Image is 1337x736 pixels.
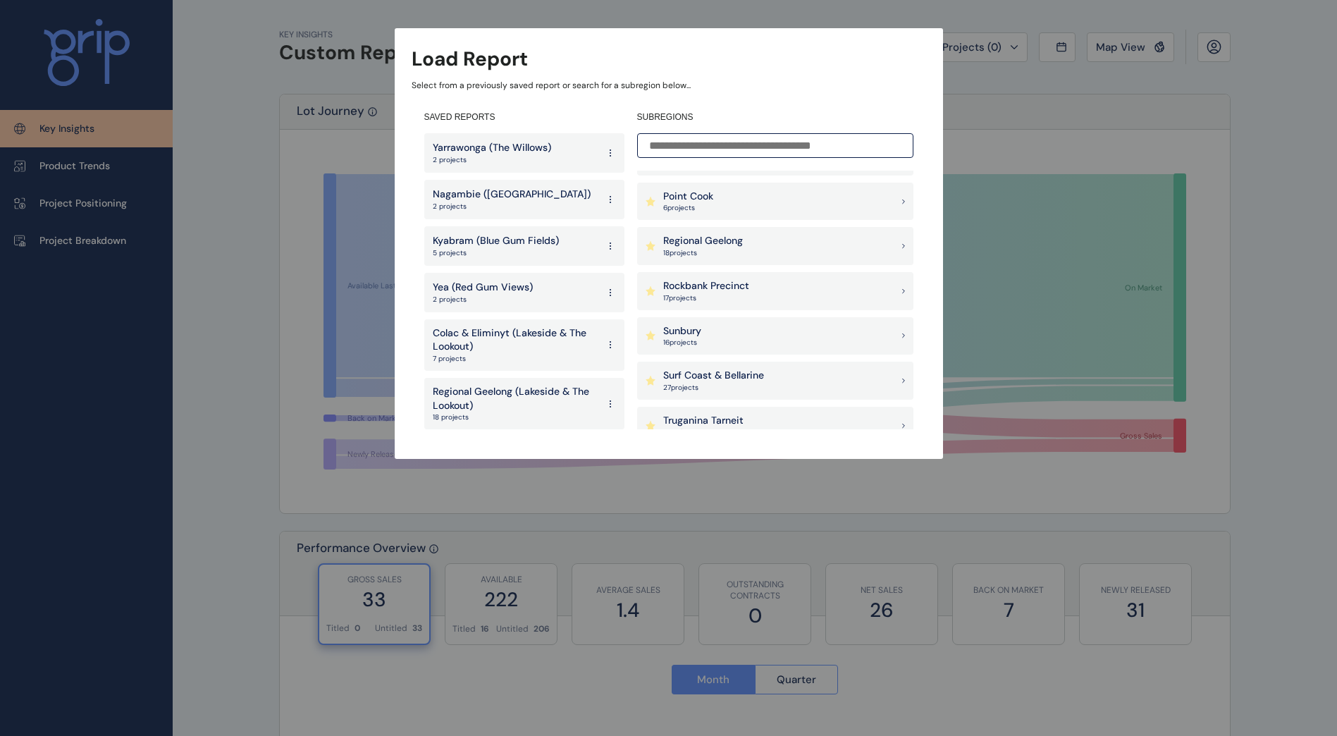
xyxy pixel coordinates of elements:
[663,324,701,338] p: Sunbury
[424,111,624,123] h4: SAVED REPORTS
[433,234,559,248] p: Kyabram (Blue Gum Fields)
[433,141,551,155] p: Yarrawonga (The Willows)
[663,369,764,383] p: Surf Coast & Bellarine
[433,295,533,305] p: 2 projects
[433,412,598,422] p: 18 projects
[663,383,764,393] p: 27 project s
[663,338,701,348] p: 16 project s
[663,414,744,428] p: Truganina Tarneit
[433,248,559,258] p: 5 projects
[663,248,743,258] p: 18 project s
[663,427,744,437] p: 31 project s
[412,80,926,92] p: Select from a previously saved report or search for a subregion below...
[663,279,749,293] p: Rockbank Precinct
[663,234,743,248] p: Regional Geelong
[663,190,713,204] p: Point Cook
[433,202,591,211] p: 2 projects
[433,281,533,295] p: Yea (Red Gum Views)
[663,203,713,213] p: 6 project s
[637,111,913,123] h4: SUBREGIONS
[433,326,598,354] p: Colac & Eliminyt (Lakeside & The Lookout)
[433,155,551,165] p: 2 projects
[663,293,749,303] p: 17 project s
[433,354,598,364] p: 7 projects
[433,385,598,412] p: Regional Geelong (Lakeside & The Lookout)
[433,188,591,202] p: Nagambie ([GEOGRAPHIC_DATA])
[412,45,528,73] h3: Load Report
